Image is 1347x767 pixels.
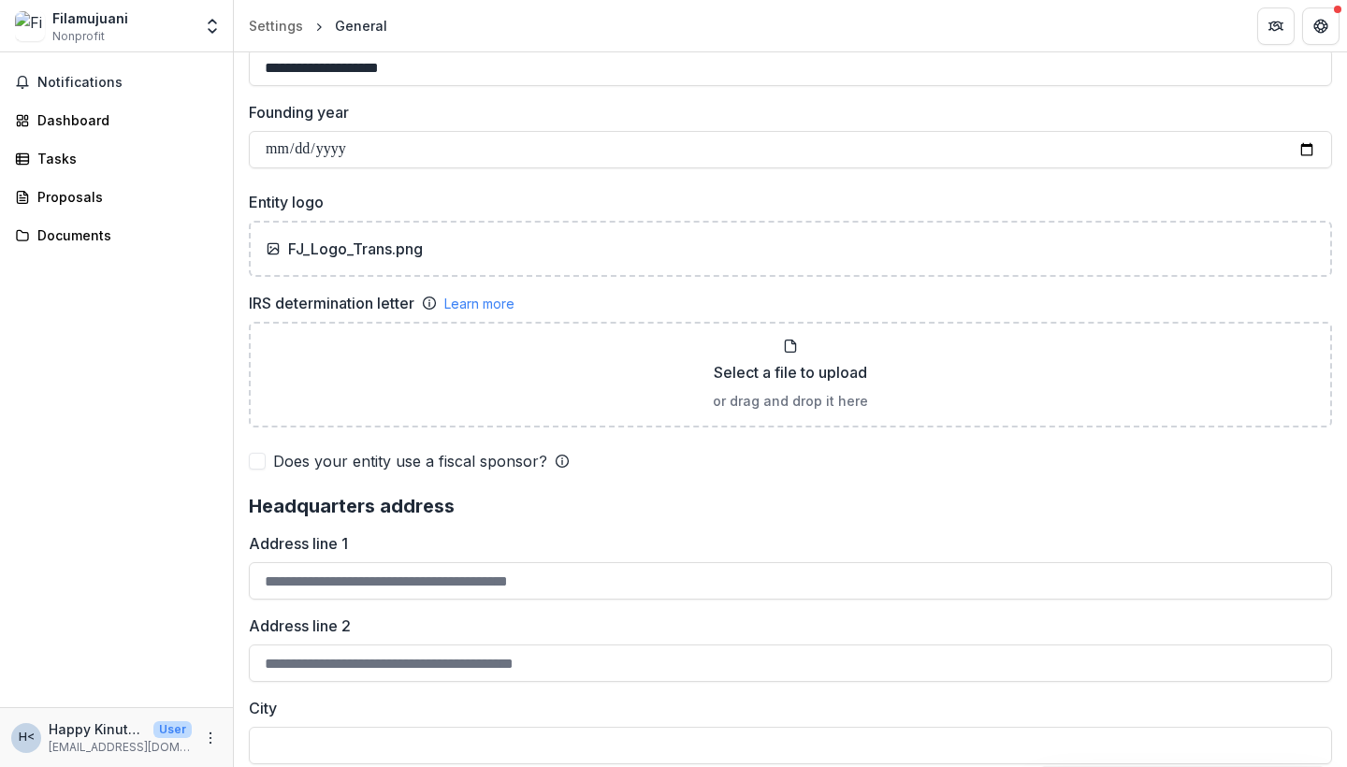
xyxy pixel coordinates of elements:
button: Notifications [7,67,225,97]
label: Entity logo [249,191,1321,213]
p: or drag and drop it here [713,391,868,411]
a: Tasks [7,143,225,174]
button: More [199,727,222,749]
label: City [249,697,1321,719]
span: Nonprofit [52,28,105,45]
label: Address line 1 [249,532,1321,555]
button: Partners [1257,7,1295,45]
p: User [153,721,192,738]
label: Founding year [249,101,1321,123]
a: Learn more [444,294,514,313]
a: Proposals [7,181,225,212]
p: Happy Kinuthia <[EMAIL_ADDRESS][DOMAIN_NAME]> [49,719,146,739]
label: IRS determination letter [249,292,414,314]
span: Notifications [37,75,218,91]
p: [EMAIL_ADDRESS][DOMAIN_NAME] [49,739,192,756]
button: Open entity switcher [199,7,225,45]
span: Does your entity use a fiscal sponsor? [273,450,547,472]
p: Select a file to upload [714,361,867,383]
img: Filamujuani [15,11,45,41]
div: Tasks [37,149,210,168]
a: Settings [241,12,311,39]
a: Documents [7,220,225,251]
label: Address line 2 [249,615,1321,637]
div: Proposals [37,187,210,207]
nav: breadcrumb [241,12,395,39]
div: Documents [37,225,210,245]
a: Dashboard [7,105,225,136]
div: General [335,16,387,36]
h2: Headquarters address [249,495,1332,517]
div: Happy Kinuthia <happy@filamujuani.org> [19,731,35,744]
div: Settings [249,16,303,36]
button: Get Help [1302,7,1340,45]
p: FJ_Logo_Trans.png [288,238,423,260]
div: Filamujuani [52,8,128,28]
div: Dashboard [37,110,210,130]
